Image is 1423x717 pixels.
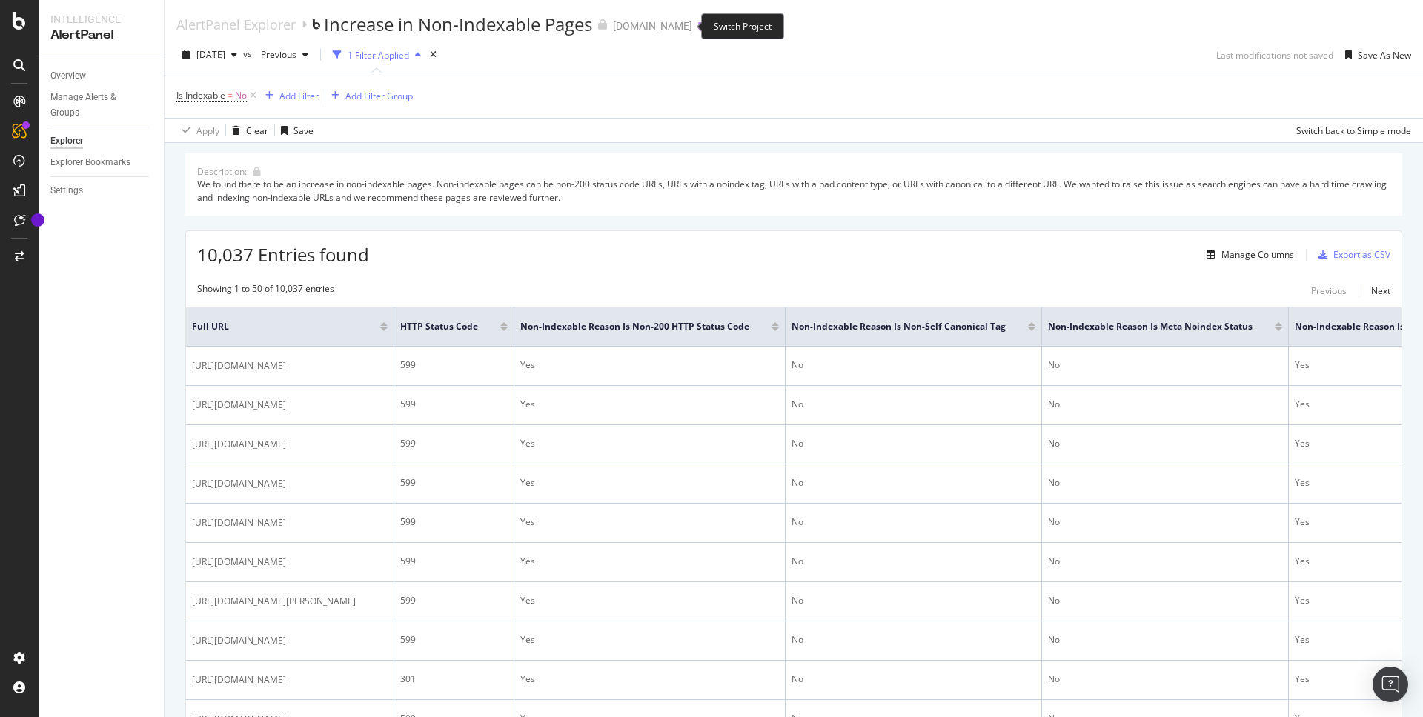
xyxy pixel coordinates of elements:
div: No [1048,358,1282,372]
div: Settings [50,183,83,199]
div: No [792,358,1035,372]
div: Increase in Non-Indexable Pages [324,12,592,37]
div: Description: [197,165,247,178]
button: Export as CSV [1313,243,1390,267]
a: Explorer [50,133,153,149]
div: 599 [400,516,508,529]
div: 599 [400,437,508,450]
span: [URL][DOMAIN_NAME] [192,516,286,530]
span: = [228,89,233,101]
div: AlertPanel [50,27,152,44]
div: Yes [520,673,779,686]
span: [URL][DOMAIN_NAME] [192,437,286,452]
div: Switch Project [701,13,784,39]
button: Add Filter Group [325,87,413,104]
div: 1 Filter Applied [348,49,409,61]
button: Manage Columns [1201,246,1294,264]
div: times [427,47,439,62]
div: No [1048,516,1282,529]
div: Open Intercom Messenger [1373,667,1408,702]
div: Save [293,124,314,137]
div: Yes [520,476,779,490]
div: Overview [50,68,86,84]
div: Explorer [50,133,83,149]
span: vs [243,47,255,60]
button: [DATE] [176,43,243,67]
div: arrow-right-arrow-left [698,21,707,31]
button: Previous [255,43,314,67]
div: Export as CSV [1333,248,1390,261]
span: [URL][DOMAIN_NAME] [192,555,286,570]
div: No [792,594,1035,607]
div: Next [1371,284,1390,297]
a: Settings [50,183,153,199]
div: No [1048,398,1282,411]
a: AlertPanel Explorer [176,16,296,33]
span: Full URL [192,320,358,333]
div: No [792,673,1035,686]
div: Yes [520,437,779,450]
div: 599 [400,398,508,411]
div: 599 [400,594,508,607]
div: Add Filter Group [345,90,413,102]
div: No [1048,673,1282,686]
div: 599 [400,633,508,647]
div: Apply [196,124,219,137]
span: 2025 Sep. 23rd [196,48,225,61]
span: Non-Indexable Reason is Non-200 HTTP Status Code [520,320,749,333]
div: No [792,555,1035,568]
div: No [1048,437,1282,450]
div: Clear [246,124,268,137]
button: Previous [1311,282,1347,300]
button: Add Filter [259,87,319,104]
div: Yes [520,516,779,529]
span: [URL][DOMAIN_NAME] [192,476,286,491]
button: Apply [176,119,219,142]
span: [URL][DOMAIN_NAME] [192,358,286,373]
span: [URL][DOMAIN_NAME] [192,673,286,687]
div: Manage Alerts & Groups [50,90,139,121]
button: 1 Filter Applied [327,43,427,67]
button: Save As New [1339,43,1411,67]
div: [DOMAIN_NAME] [613,19,692,33]
div: Yes [520,555,779,568]
a: Manage Alerts & Groups [50,90,153,121]
span: 10,037 Entries found [197,242,369,267]
span: Is Indexable [176,89,225,101]
div: Tooltip anchor [31,213,44,227]
div: No [792,437,1035,450]
div: Save As New [1358,49,1411,61]
span: No [235,85,247,106]
div: We found there to be an increase in non-indexable pages. Non-indexable pages can be non-200 statu... [197,178,1390,203]
button: Clear [226,119,268,142]
span: HTTP Status Code [400,320,478,333]
div: Switch back to Simple mode [1296,124,1411,137]
div: Previous [1311,284,1347,297]
div: 599 [400,476,508,490]
div: No [792,398,1035,411]
div: Explorer Bookmarks [50,155,130,170]
span: Non-Indexable Reason is Non-Self Canonical Tag [792,320,1006,333]
div: No [1048,594,1282,607]
div: Showing 1 to 50 of 10,037 entries [197,282,334,300]
a: Overview [50,68,153,84]
div: No [1048,555,1282,568]
span: [URL][DOMAIN_NAME] [192,398,286,413]
div: No [1048,633,1282,647]
div: Add Filter [279,90,319,102]
span: [URL][DOMAIN_NAME][PERSON_NAME] [192,594,356,609]
div: Yes [520,594,779,607]
div: Yes [520,358,779,372]
button: Switch back to Simple mode [1290,119,1411,142]
a: Explorer Bookmarks [50,155,153,170]
div: Yes [520,633,779,647]
span: [URL][DOMAIN_NAME] [192,633,286,648]
span: Previous [255,48,296,61]
div: No [792,476,1035,490]
button: Next [1371,282,1390,300]
span: Non-Indexable Reason is Meta noindex Status [1048,320,1253,333]
div: Yes [520,398,779,411]
div: No [792,633,1035,647]
div: No [1048,476,1282,490]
